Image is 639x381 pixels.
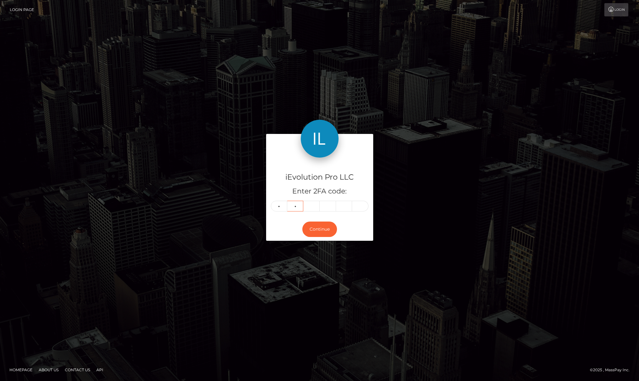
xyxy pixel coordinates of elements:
[604,3,628,16] a: Login
[36,365,61,375] a: About Us
[62,365,93,375] a: Contact Us
[271,172,368,183] h4: iEvolution Pro LLC
[590,367,634,373] div: © 2025 , MassPay Inc.
[271,187,368,196] h5: Enter 2FA code:
[94,365,106,375] a: API
[10,3,34,16] a: Login Page
[7,365,35,375] a: Homepage
[301,120,339,158] img: iEvolution Pro LLC
[302,222,337,237] button: Continue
